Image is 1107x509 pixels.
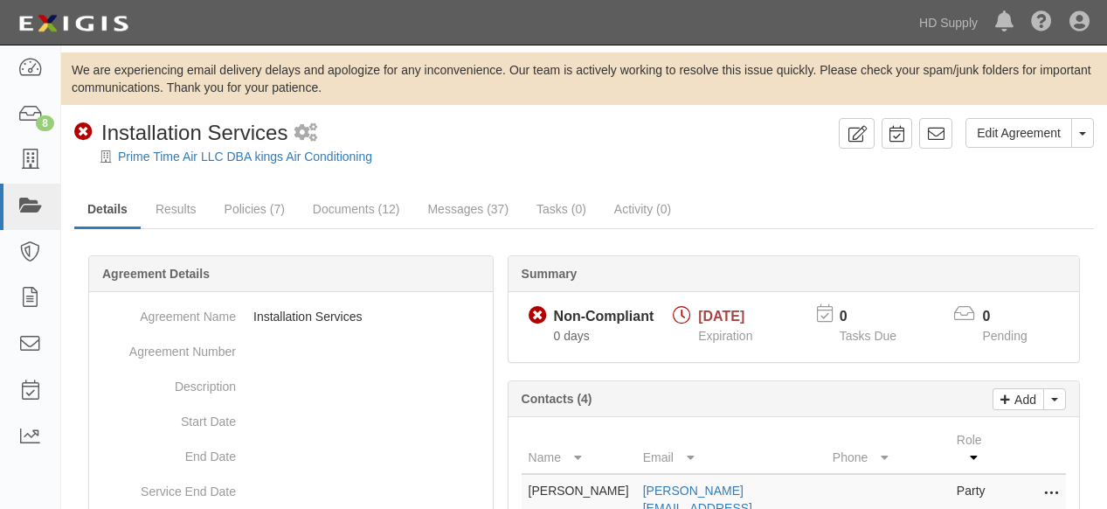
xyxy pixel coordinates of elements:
a: Edit Agreement [965,118,1072,148]
dt: Description [96,369,236,395]
p: 0 [982,307,1048,327]
i: 1 scheduled workflow [294,124,317,143]
p: Add [1010,389,1036,409]
a: Messages (37) [414,192,522,227]
img: logo-5460c22ac91f19d4615b14bd174203de0afe785f0fc80cf4dbbc73dc1793850b.png [13,8,134,39]
dt: Agreement Name [96,299,236,325]
dt: Agreement Number [96,334,236,360]
p: 0 [840,307,918,327]
th: Role [950,424,996,474]
b: Contacts (4) [522,392,592,406]
dt: Start Date [96,404,236,430]
a: Policies (7) [211,192,298,227]
a: Prime Time Air LLC DBA kings Air Conditioning [118,150,372,164]
div: 8 [36,115,54,131]
a: HD Supply [910,5,986,40]
i: Non-Compliant [74,123,93,142]
dt: Service End Date [96,474,236,500]
th: Name [522,424,636,474]
a: Documents (12) [300,192,413,227]
b: Agreement Details [102,267,210,281]
span: Expiration [698,329,752,343]
a: Results [142,192,210,227]
span: Pending [982,329,1027,343]
a: Add [993,388,1044,410]
span: [DATE] [698,309,744,324]
span: Tasks Due [840,329,896,343]
dt: End Date [96,439,236,465]
span: Since 08/11/2025 [554,329,590,343]
th: Email [636,424,826,474]
b: Summary [522,267,578,281]
th: Phone [826,424,950,474]
span: Installation Services [101,121,287,144]
i: Non-Compliant [529,307,547,325]
dd: Installation Services [96,299,486,334]
div: Installation Services [74,118,287,148]
div: We are experiencing email delivery delays and apologize for any inconvenience. Our team is active... [61,61,1107,96]
a: Tasks (0) [523,192,599,227]
div: Non-Compliant [554,307,654,327]
a: Details [74,192,141,229]
i: Help Center - Complianz [1031,12,1052,33]
a: Activity (0) [601,192,684,227]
